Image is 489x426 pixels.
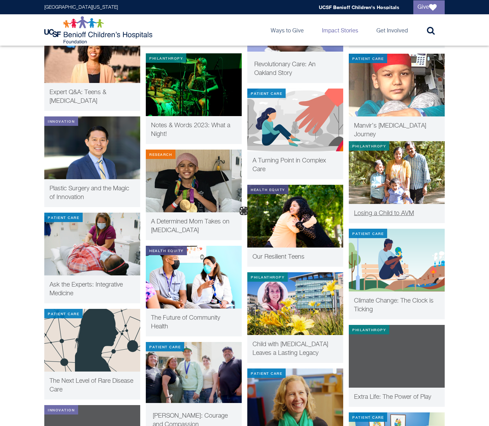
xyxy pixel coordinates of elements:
[349,325,445,407] a: Philanthropy Extra Life: The Power of Play Extra Life: The Power of Play
[151,315,220,330] span: The Future of Community Health
[44,405,78,414] div: Innovation
[44,309,140,372] img: JDM thumb
[349,141,445,223] a: Philanthropy Losing a child to avm Losing a Child to AVM
[265,14,309,46] a: Ways to Give
[254,61,316,76] span: Revolutionary Care: An Oakland Story
[44,5,118,10] a: [GEOGRAPHIC_DATA][US_STATE]
[44,20,140,83] img: sauntoy trotter
[349,54,445,144] a: Patient Care Manvir’s [MEDICAL_DATA] Journey
[44,213,140,275] img: integrative medicine at our hospitals
[349,229,387,238] div: Patient Care
[146,246,242,336] a: Health Equity Summer Research Program The Future of Community Health
[247,185,288,194] div: Health Equity
[349,141,389,151] div: Philanthropy
[146,342,184,351] div: Patient Care
[146,246,187,255] div: Health Equity
[44,309,140,400] a: Patient Care JDM thumb The Next Level of Rare Disease Care
[44,16,154,44] img: Logo for UCSF Benioff Children's Hospitals Foundation
[354,123,426,138] span: Manvir’s [MEDICAL_DATA] Journey
[371,14,413,46] a: Get Involved
[247,368,286,378] div: Patient Care
[247,272,343,363] a: Philanthropy Randie Baruh inset, Mission Bay campus Child with [MEDICAL_DATA] Leaves a Lasting Le...
[349,229,445,291] img: Eco-anxiety and kids
[44,309,83,318] div: Patient Care
[349,229,445,319] a: Patient Care Eco-anxiety and kids Climate Change: The Clock is Ticking
[247,272,288,282] div: Philanthropy
[44,213,140,303] a: Patient Care integrative medicine at our hospitals Ask the Experts: Integrative Medicine
[44,116,78,126] div: Innovation
[146,150,242,240] a: Research Bella in treatment A Determined Mom Takes on [MEDICAL_DATA]
[349,325,389,334] div: Philanthropy
[146,150,175,159] div: Research
[44,116,140,179] img: lin-thumb_0.png
[253,158,326,173] span: A Turning Point in Complex Care
[349,54,387,63] div: Patient Care
[146,53,242,116] img: Yoyoka performs at Notes & Words
[247,185,343,267] a: Health Equity Resilient Teens Our Resilient Teens
[50,282,123,297] span: Ask the Experts: Integrative Medicine
[247,272,343,335] img: Randie Baruh inset, Mission Bay campus
[319,4,399,10] a: UCSF Benioff Children's Hospitals
[247,89,343,179] a: Patient Care NICH A Turning Point in Complex Care
[146,53,186,63] div: Philanthropy
[349,325,445,388] img: Extra Life: The Power of Play
[247,89,286,98] div: Patient Care
[151,122,230,137] span: Notes & Words 2023: What a Night!
[247,185,343,248] img: Resilient Teens
[247,89,343,151] img: NICH
[253,341,328,356] span: Child with [MEDICAL_DATA] Leaves a Lasting Legacy
[146,150,242,212] img: Bella in treatment
[349,412,387,422] div: Patient Care
[316,14,364,46] a: Impact Stories
[354,210,414,216] span: Losing a Child to AVM
[44,116,140,207] a: Innovation Plastic Surgery and the Magic of Innovation
[354,394,431,400] span: Extra Life: The Power of Play
[50,378,133,393] span: The Next Level of Rare Disease Care
[44,20,140,111] a: Patient Care sauntoy trotter Expert Q&A: Teens & [MEDICAL_DATA]
[253,254,304,260] span: Our Resilient Teens
[413,0,445,14] a: Give
[151,219,230,234] span: A Determined Mom Takes on [MEDICAL_DATA]
[146,246,242,309] img: Summer Research Program
[354,298,434,313] span: Climate Change: The Clock is Ticking
[50,185,129,200] span: Plastic Surgery and the Magic of Innovation
[146,342,242,403] img: Jesse and his family
[146,53,242,144] a: Philanthropy Yoyoka performs at Notes & Words Notes & Words 2023: What a Night!
[50,89,106,104] span: Expert Q&A: Teens & [MEDICAL_DATA]
[44,213,83,222] div: Patient Care
[349,141,445,204] img: Losing a child to avm
[349,54,445,116] img: manzir-edit.png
